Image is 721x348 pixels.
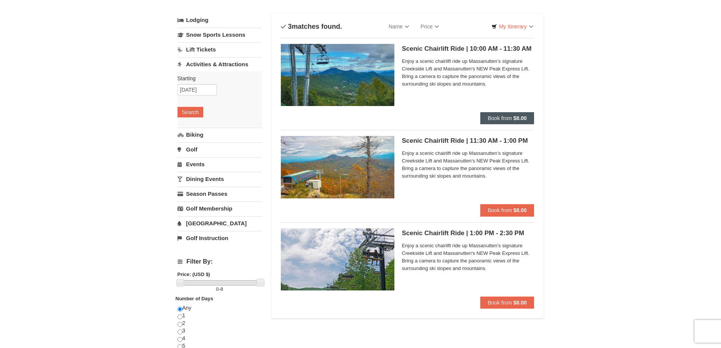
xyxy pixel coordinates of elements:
button: Book from $8.00 [480,112,534,124]
strong: Price: (USD $) [178,272,210,277]
span: Book from [488,207,512,213]
a: Lift Tickets [178,42,262,56]
h5: Scenic Chairlift Ride | 1:00 PM - 2:30 PM [402,229,534,237]
span: Enjoy a scenic chairlift ride up Massanutten’s signature Creekside Lift and Massanutten's NEW Pea... [402,242,534,272]
a: Snow Sports Lessons [178,28,262,42]
a: My Itinerary [487,21,538,32]
a: Dining Events [178,172,262,186]
a: Season Passes [178,187,262,201]
a: Golf Membership [178,201,262,215]
strong: Number of Days [176,296,213,301]
a: Activities & Attractions [178,57,262,71]
a: Golf [178,142,262,156]
a: Price [415,19,445,34]
img: 24896431-1-a2e2611b.jpg [281,44,394,106]
h5: Scenic Chairlift Ride | 11:30 AM - 1:00 PM [402,137,534,145]
img: 24896431-9-664d1467.jpg [281,228,394,290]
span: Book from [488,300,512,306]
img: 24896431-13-a88f1aaf.jpg [281,136,394,198]
label: Starting [178,75,256,82]
a: Events [178,157,262,171]
span: Enjoy a scenic chairlift ride up Massanutten’s signature Creekside Lift and Massanutten's NEW Pea... [402,58,534,88]
label: - [178,286,262,293]
a: Biking [178,128,262,142]
strong: $8.00 [513,115,526,121]
a: [GEOGRAPHIC_DATA] [178,216,262,230]
button: Search [178,107,203,117]
span: 3 [288,23,292,30]
a: Golf Instruction [178,231,262,245]
button: Book from $8.00 [480,297,534,309]
span: 0 [216,286,219,292]
h4: matches found. [281,23,342,30]
strong: $8.00 [513,300,526,306]
a: Name [383,19,415,34]
span: Book from [488,115,512,121]
h4: Filter By: [178,258,262,265]
button: Book from $8.00 [480,204,534,216]
h5: Scenic Chairlift Ride | 10:00 AM - 11:30 AM [402,45,534,53]
strong: $8.00 [513,207,526,213]
span: Enjoy a scenic chairlift ride up Massanutten’s signature Creekside Lift and Massanutten's NEW Pea... [402,150,534,180]
a: Lodging [178,13,262,27]
span: 8 [220,286,223,292]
